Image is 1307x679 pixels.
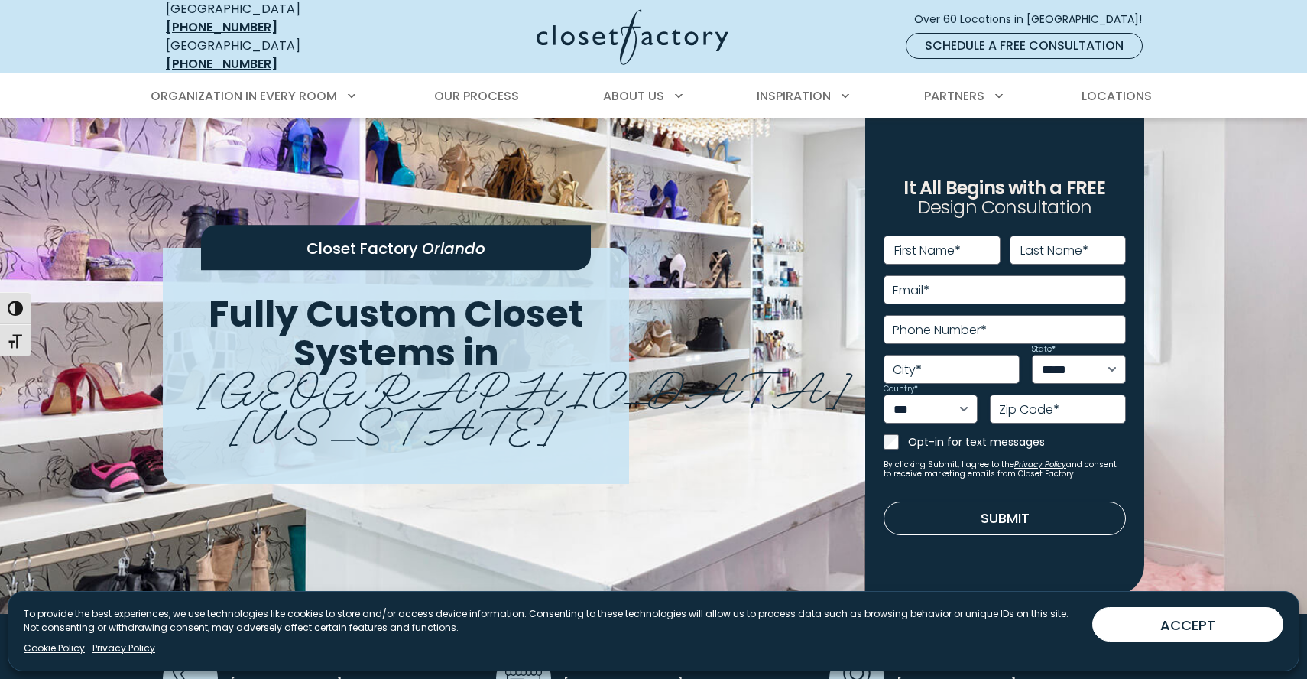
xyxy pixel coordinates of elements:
[893,324,987,336] label: Phone Number
[306,238,418,259] span: Closet Factory
[918,195,1092,220] span: Design Consultation
[884,460,1126,479] small: By clicking Submit, I agree to the and consent to receive marketing emails from Closet Factory.
[1014,459,1066,470] a: Privacy Policy
[893,284,929,297] label: Email
[1092,607,1283,642] button: ACCEPT
[908,434,1126,450] label: Opt-in for text messages
[24,642,85,655] a: Cookie Policy
[434,87,519,105] span: Our Process
[422,238,485,259] span: Orlando
[151,87,337,105] span: Organization in Every Room
[166,18,277,36] a: [PHONE_NUMBER]
[209,288,584,378] span: Fully Custom Closet Systems in
[893,364,922,376] label: City
[884,385,918,393] label: Country
[537,9,728,65] img: Closet Factory Logo
[1082,87,1152,105] span: Locations
[24,607,1080,635] p: To provide the best experiences, we use technologies like cookies to store and/or access device i...
[999,404,1059,416] label: Zip Code
[757,87,831,105] span: Inspiration
[884,502,1126,535] button: Submit
[924,87,984,105] span: Partners
[906,33,1143,59] a: Schedule a Free Consultation
[1020,245,1088,257] label: Last Name
[140,75,1167,118] nav: Primary Menu
[166,37,388,73] div: [GEOGRAPHIC_DATA]
[198,349,851,456] span: [GEOGRAPHIC_DATA][US_STATE]
[92,642,155,655] a: Privacy Policy
[1032,346,1056,353] label: State
[603,87,664,105] span: About Us
[913,6,1155,33] a: Over 60 Locations in [GEOGRAPHIC_DATA]!
[903,175,1105,200] span: It All Begins with a FREE
[166,55,277,73] a: [PHONE_NUMBER]
[894,245,961,257] label: First Name
[914,11,1154,28] span: Over 60 Locations in [GEOGRAPHIC_DATA]!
